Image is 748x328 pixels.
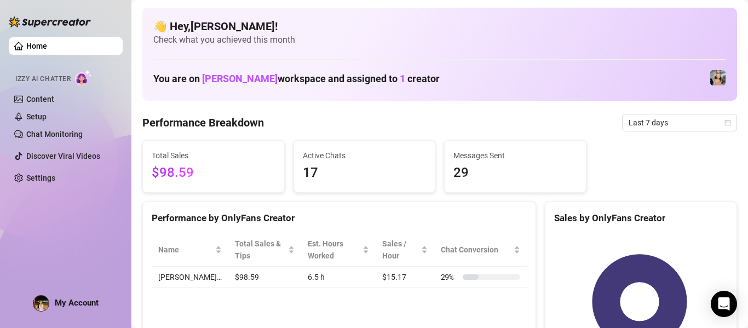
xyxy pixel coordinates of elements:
[629,114,730,131] span: Last 7 days
[554,211,728,226] div: Sales by OnlyFans Creator
[441,244,511,256] span: Chat Conversion
[376,233,434,267] th: Sales / Hour
[376,267,434,288] td: $15.17
[142,115,264,130] h4: Performance Breakdown
[152,267,228,288] td: [PERSON_NAME]…
[228,233,301,267] th: Total Sales & Tips
[711,291,737,317] div: Open Intercom Messenger
[152,211,527,226] div: Performance by OnlyFans Creator
[724,119,731,126] span: calendar
[202,73,278,84] span: [PERSON_NAME]
[75,70,92,85] img: AI Chatter
[33,296,49,311] img: ACg8ocKBTOwp5mn7CbhYYmW_EeIOXqAlCqB8PXa2JDsA0tOltF1Q4t_dqA=s96-c
[434,233,527,267] th: Chat Conversion
[710,70,726,85] img: Veronica
[301,267,376,288] td: 6.5 h
[55,298,99,308] span: My Account
[453,163,577,183] span: 29
[26,42,47,50] a: Home
[303,163,427,183] span: 17
[228,267,301,288] td: $98.59
[152,163,275,183] span: $98.59
[308,238,361,262] div: Est. Hours Worked
[152,149,275,162] span: Total Sales
[453,149,577,162] span: Messages Sent
[15,74,71,84] span: Izzy AI Chatter
[153,19,726,34] h4: 👋 Hey, [PERSON_NAME] !
[153,73,440,85] h1: You are on workspace and assigned to creator
[158,244,213,256] span: Name
[382,238,418,262] span: Sales / Hour
[9,16,91,27] img: logo-BBDzfeDw.svg
[153,34,726,46] span: Check what you achieved this month
[152,233,228,267] th: Name
[26,95,54,103] a: Content
[400,73,405,84] span: 1
[235,238,286,262] span: Total Sales & Tips
[303,149,427,162] span: Active Chats
[441,271,458,283] span: 29 %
